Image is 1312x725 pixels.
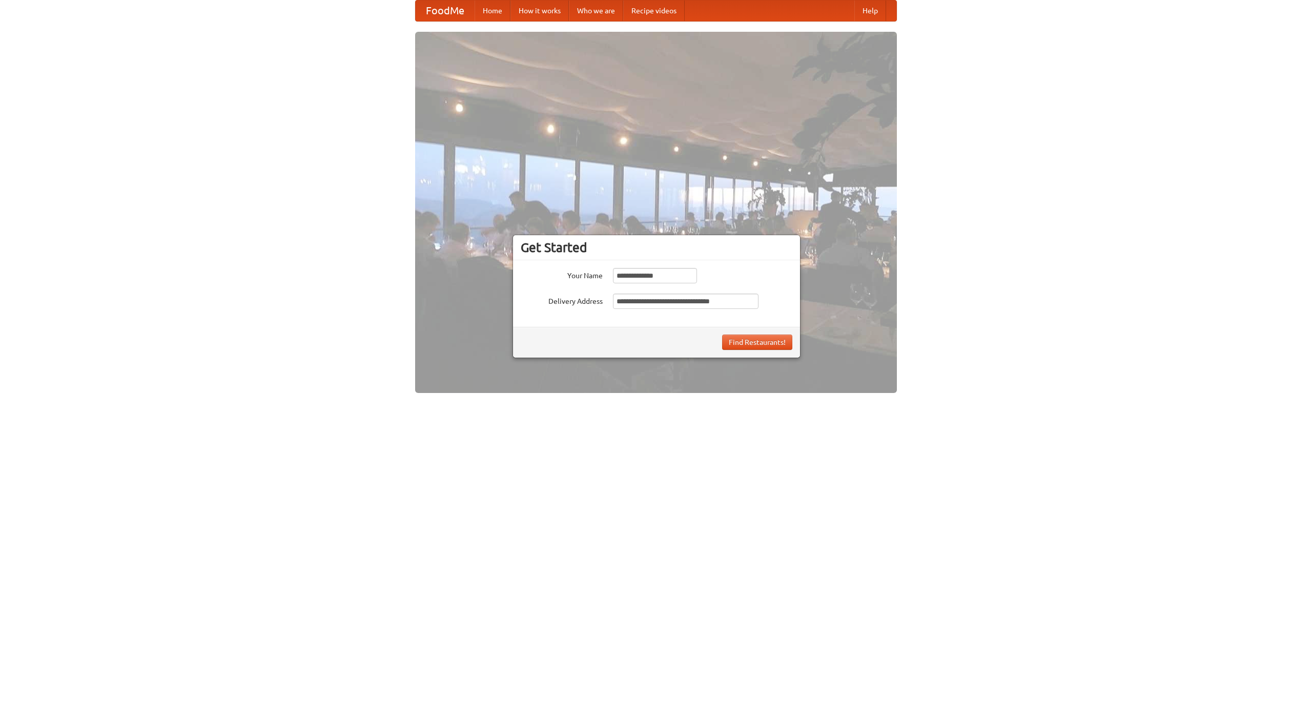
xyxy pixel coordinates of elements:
label: Your Name [521,268,603,281]
a: Recipe videos [623,1,685,21]
h3: Get Started [521,240,792,255]
a: Help [854,1,886,21]
button: Find Restaurants! [722,335,792,350]
a: FoodMe [416,1,475,21]
a: How it works [510,1,569,21]
a: Home [475,1,510,21]
label: Delivery Address [521,294,603,306]
a: Who we are [569,1,623,21]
